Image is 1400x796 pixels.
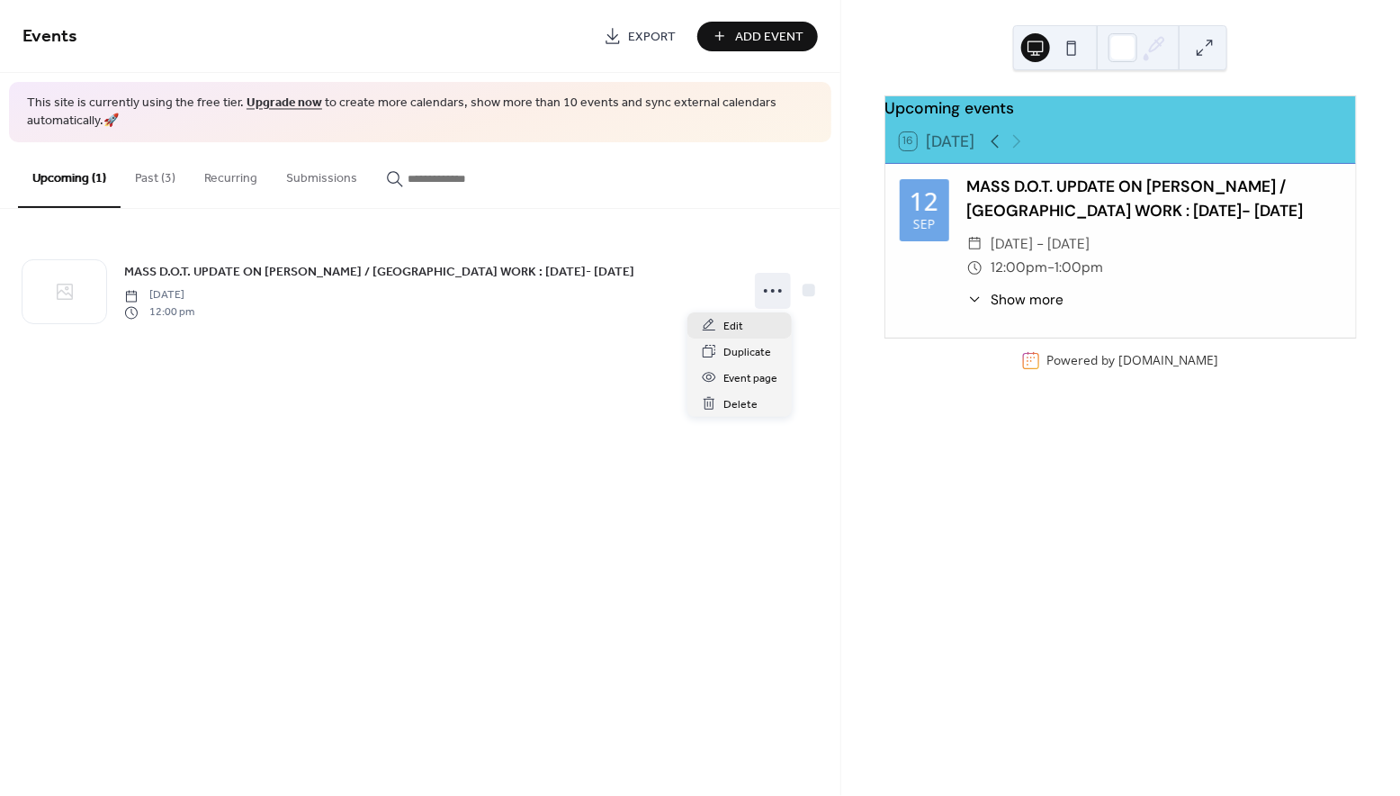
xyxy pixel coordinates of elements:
[22,20,77,55] span: Events
[190,142,272,206] button: Recurring
[1119,352,1219,369] a: [DOMAIN_NAME]
[697,22,818,51] button: Add Event
[629,28,677,47] span: Export
[121,142,190,206] button: Past (3)
[124,264,634,283] span: MASS D.O.T. UPDATE ON [PERSON_NAME] / [GEOGRAPHIC_DATA] WORK : [DATE]- [DATE]
[885,96,1356,120] div: Upcoming events
[723,343,771,362] span: Duplicate
[27,95,813,131] span: This site is currently using the free tier. to create more calendars, show more than 10 events an...
[1047,256,1054,279] span: -
[967,232,983,256] div: ​
[967,256,983,279] div: ​
[991,232,1090,256] span: [DATE] - [DATE]
[590,22,690,51] a: Export
[991,256,1047,279] span: 12:00pm
[723,369,777,388] span: Event page
[124,262,634,283] a: MASS D.O.T. UPDATE ON [PERSON_NAME] / [GEOGRAPHIC_DATA] WORK : [DATE]- [DATE]
[124,288,194,304] span: [DATE]
[247,92,322,116] a: Upgrade now
[967,175,1342,222] div: MASS D.O.T. UPDATE ON [PERSON_NAME] / [GEOGRAPHIC_DATA] WORK : [DATE]- [DATE]
[723,317,743,336] span: Edit
[910,189,938,214] div: 12
[967,290,1063,311] button: ​Show more
[1054,256,1103,279] span: 1:00pm
[967,290,983,311] div: ​
[1047,352,1219,369] div: Powered by
[18,142,121,208] button: Upcoming (1)
[723,395,758,414] span: Delete
[991,290,1063,311] span: Show more
[736,28,804,47] span: Add Event
[272,142,372,206] button: Submissions
[913,218,935,231] div: Sep
[124,304,194,321] span: 12:00 pm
